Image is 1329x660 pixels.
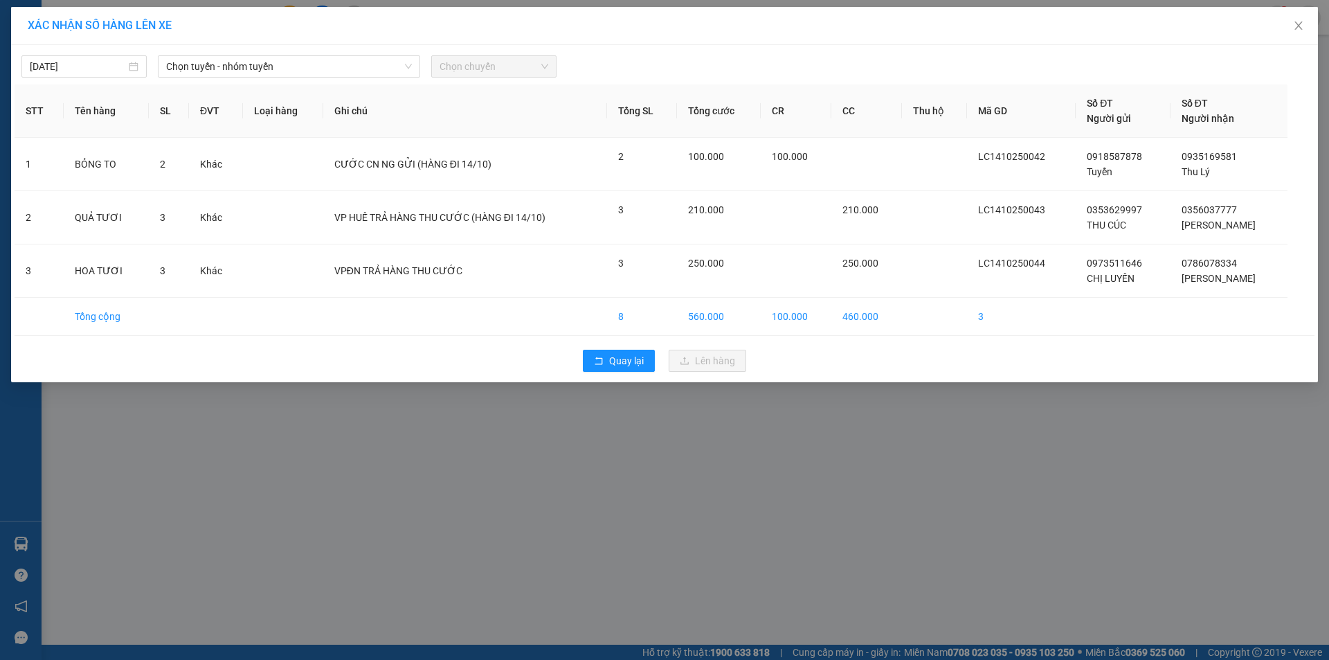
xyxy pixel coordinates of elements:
[761,84,831,138] th: CR
[831,298,902,336] td: 460.000
[404,62,413,71] span: down
[978,151,1045,162] span: LC1410250042
[1087,273,1134,284] span: CHỊ LUYẾN
[149,84,189,138] th: SL
[688,151,724,162] span: 100.000
[1087,204,1142,215] span: 0353629997
[1279,7,1318,46] button: Close
[189,191,243,244] td: Khác
[15,191,64,244] td: 2
[64,244,149,298] td: HOA TƯƠI
[1087,166,1112,177] span: Tuyển
[677,298,761,336] td: 560.000
[978,204,1045,215] span: LC1410250043
[189,244,243,298] td: Khác
[160,212,165,223] span: 3
[1293,20,1304,31] span: close
[1182,151,1237,162] span: 0935169581
[618,204,624,215] span: 3
[243,84,323,138] th: Loại hàng
[15,84,64,138] th: STT
[166,56,412,77] span: Chọn tuyến - nhóm tuyến
[761,298,831,336] td: 100.000
[583,350,655,372] button: rollbackQuay lại
[1087,220,1126,231] span: THU CÚC
[160,159,165,170] span: 2
[1182,113,1234,124] span: Người nhận
[1182,204,1237,215] span: 0356037777
[677,84,761,138] th: Tổng cước
[28,19,172,32] span: XÁC NHẬN SỐ HÀNG LÊN XE
[669,350,746,372] button: uploadLên hàng
[160,265,165,276] span: 3
[64,191,149,244] td: QUẢ TƯƠI
[1182,98,1208,109] span: Số ĐT
[334,212,545,223] span: VP HUẾ TRẢ HÀNG THU CƯỚC (HÀNG ĐI 14/10)
[15,244,64,298] td: 3
[440,56,548,77] span: Chọn chuyến
[967,298,1076,336] td: 3
[1087,98,1113,109] span: Số ĐT
[831,84,902,138] th: CC
[618,151,624,162] span: 2
[688,204,724,215] span: 210.000
[1182,258,1237,269] span: 0786078334
[609,353,644,368] span: Quay lại
[902,84,967,138] th: Thu hộ
[607,298,677,336] td: 8
[1087,258,1142,269] span: 0973511646
[688,258,724,269] span: 250.000
[1182,166,1210,177] span: Thu Lý
[978,258,1045,269] span: LC1410250044
[189,84,243,138] th: ĐVT
[1182,220,1256,231] span: [PERSON_NAME]
[15,138,64,191] td: 1
[334,159,491,170] span: CƯỚC CN NG GỬI (HÀNG ĐI 14/10)
[64,138,149,191] td: BỎNG TO
[64,298,149,336] td: Tổng cộng
[967,84,1076,138] th: Mã GD
[64,84,149,138] th: Tên hàng
[189,138,243,191] td: Khác
[1087,151,1142,162] span: 0918587878
[30,59,126,74] input: 14/10/2025
[1182,273,1256,284] span: [PERSON_NAME]
[772,151,808,162] span: 100.000
[1087,113,1131,124] span: Người gửi
[618,258,624,269] span: 3
[323,84,608,138] th: Ghi chú
[842,204,878,215] span: 210.000
[594,356,604,367] span: rollback
[607,84,677,138] th: Tổng SL
[842,258,878,269] span: 250.000
[334,265,462,276] span: VPĐN TRẢ HÀNG THU CƯỚC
